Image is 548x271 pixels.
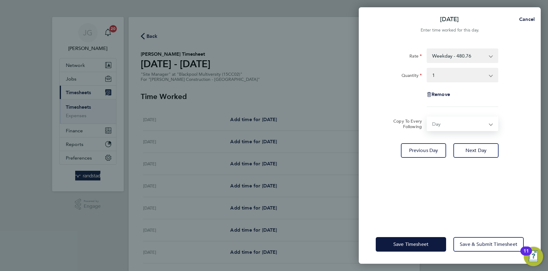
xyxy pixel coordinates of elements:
[401,143,446,158] button: Previous Day
[402,73,422,80] label: Quantity
[427,92,450,97] button: Remove
[517,16,535,22] span: Cancel
[523,251,529,259] div: 11
[453,143,499,158] button: Next Day
[524,247,543,266] button: Open Resource Center, 11 new notifications
[393,241,429,247] span: Save Timesheet
[388,118,422,129] label: Copy To Every Following
[359,27,541,34] div: Enter time worked for this day.
[440,15,459,24] p: [DATE]
[453,237,524,252] button: Save & Submit Timesheet
[376,237,446,252] button: Save Timesheet
[409,147,438,154] span: Previous Day
[466,147,486,154] span: Next Day
[509,13,541,25] button: Cancel
[460,241,517,247] span: Save & Submit Timesheet
[409,53,422,61] label: Rate
[432,91,450,97] span: Remove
